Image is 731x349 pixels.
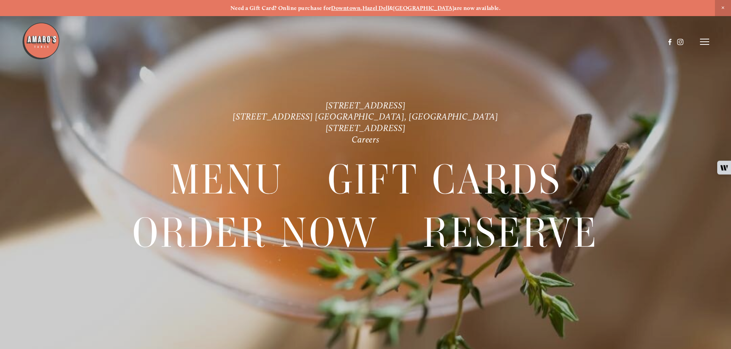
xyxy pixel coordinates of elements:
[361,5,362,11] strong: ,
[326,123,406,133] a: [STREET_ADDRESS]
[393,5,454,11] a: [GEOGRAPHIC_DATA]
[326,100,406,110] a: [STREET_ADDRESS]
[230,5,331,11] strong: Need a Gift Card? Online purchase for
[328,153,562,206] span: Gift Cards
[454,5,501,11] strong: are now available.
[170,153,284,206] span: Menu
[362,5,390,11] a: Hazel Dell
[328,153,562,205] a: Gift Cards
[22,22,60,60] img: Amaro's Table
[352,134,380,144] a: Careers
[423,206,599,259] a: Reserve
[132,206,379,259] a: Order Now
[389,5,393,11] strong: &
[331,5,361,11] a: Downtown
[233,111,498,122] a: [STREET_ADDRESS] [GEOGRAPHIC_DATA], [GEOGRAPHIC_DATA]
[170,153,284,205] a: Menu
